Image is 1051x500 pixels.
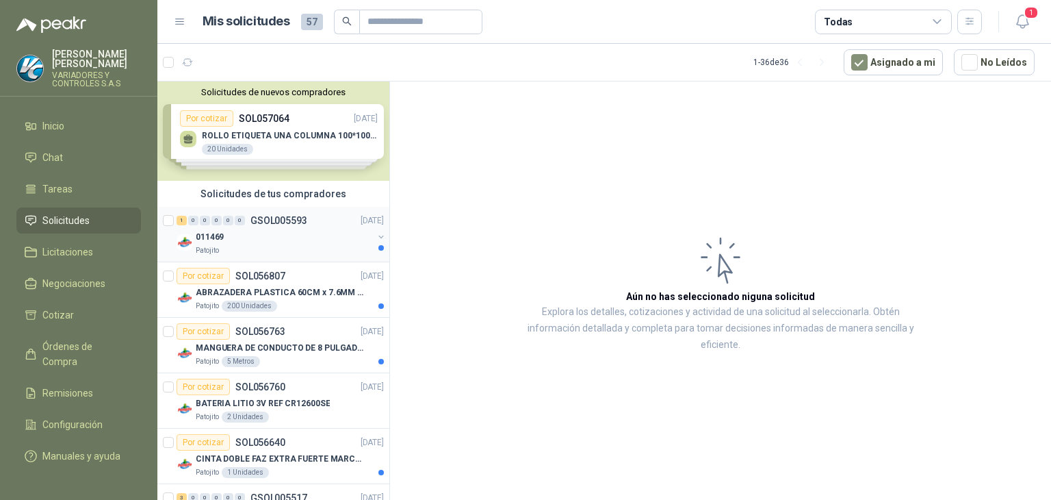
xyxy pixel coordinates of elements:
a: Remisiones [16,380,141,406]
div: 1 Unidades [222,467,269,478]
div: 0 [211,216,222,225]
a: Chat [16,145,141,171]
img: Company Logo [17,55,43,82]
div: Por cotizar [177,268,230,284]
div: Solicitudes de tus compradores [157,181,389,207]
p: Patojito [196,245,219,256]
a: 1 0 0 0 0 0 GSOL005593[DATE] Company Logo011469Patojito [177,212,387,256]
img: Company Logo [177,290,193,306]
p: Patojito [196,356,219,367]
span: Órdenes de Compra [42,339,128,369]
p: SOL056760 [235,382,285,392]
div: 5 Metros [222,356,260,367]
a: Negociaciones [16,271,141,297]
p: [DATE] [361,325,384,338]
div: 0 [200,216,210,225]
button: Solicitudes de nuevos compradores [163,87,384,97]
div: 1 - 36 de 36 [753,51,833,73]
div: Por cotizar [177,434,230,451]
div: 0 [235,216,245,225]
img: Company Logo [177,234,193,251]
div: Todas [824,14,853,29]
a: Cotizar [16,302,141,328]
span: search [342,16,352,26]
div: Por cotizar [177,323,230,340]
img: Logo peakr [16,16,86,33]
a: Por cotizarSOL056763[DATE] Company LogoMANGUERA DE CONDUCTO DE 8 PULGADAS DE ALAMBRE DE ACERO PUP... [157,318,389,373]
span: Negociaciones [42,276,105,291]
img: Company Logo [177,401,193,417]
p: [DATE] [361,270,384,283]
h1: Mis solicitudes [203,12,290,32]
div: 200 Unidades [222,301,277,312]
span: Solicitudes [42,213,90,228]
p: SOL056763 [235,327,285,336]
p: MANGUERA DE CONDUCTO DE 8 PULGADAS DE ALAMBRE DE ACERO PU [196,342,366,355]
span: Configuración [42,417,103,432]
div: Solicitudes de nuevos compradoresPor cotizarSOL057064[DATE] ROLLO ETIQUETA UNA COLUMNA 100*100*50... [157,82,389,181]
img: Company Logo [177,345,193,362]
p: [DATE] [361,381,384,394]
a: Tareas [16,176,141,202]
a: Por cotizarSOL056760[DATE] Company LogoBATERIA LITIO 3V REF CR12600SEPatojito2 Unidades [157,373,389,429]
p: VARIADORES Y CONTROLES S.A.S [52,71,141,88]
a: Manuales y ayuda [16,443,141,469]
span: Tareas [42,182,73,197]
p: SOL056807 [235,271,285,281]
p: BATERIA LITIO 3V REF CR12600SE [196,397,330,410]
p: ABRAZADERA PLASTICA 60CM x 7.6MM ANCHA [196,286,366,299]
p: [DATE] [361,214,384,227]
p: Patojito [196,412,219,423]
a: Órdenes de Compra [16,334,141,375]
span: Manuales y ayuda [42,449,120,464]
h3: Aún no has seleccionado niguna solicitud [626,289,815,304]
span: Remisiones [42,386,93,401]
span: Cotizar [42,308,74,323]
div: 1 [177,216,187,225]
p: GSOL005593 [250,216,307,225]
img: Company Logo [177,456,193,473]
button: No Leídos [954,49,1035,75]
span: 57 [301,14,323,30]
p: Patojito [196,467,219,478]
p: Explora los detalles, cotizaciones y actividad de una solicitud al seleccionarla. Obtén informaci... [527,304,914,353]
span: Licitaciones [42,245,93,260]
a: Inicio [16,113,141,139]
p: Patojito [196,301,219,312]
a: Por cotizarSOL056640[DATE] Company LogoCINTA DOBLE FAZ EXTRA FUERTE MARCA:3MPatojito1 Unidades [157,429,389,484]
a: Configuración [16,412,141,438]
p: CINTA DOBLE FAZ EXTRA FUERTE MARCA:3M [196,453,366,466]
a: Por cotizarSOL056807[DATE] Company LogoABRAZADERA PLASTICA 60CM x 7.6MM ANCHAPatojito200 Unidades [157,262,389,318]
p: [DATE] [361,436,384,449]
a: Licitaciones [16,239,141,265]
p: 011469 [196,231,224,244]
p: SOL056640 [235,438,285,447]
div: Por cotizar [177,379,230,395]
div: 2 Unidades [222,412,269,423]
button: 1 [1010,10,1035,34]
span: 1 [1024,6,1039,19]
div: 0 [188,216,198,225]
span: Inicio [42,118,64,134]
div: 0 [223,216,233,225]
a: Solicitudes [16,208,141,234]
button: Asignado a mi [844,49,943,75]
span: Chat [42,150,63,165]
p: [PERSON_NAME] [PERSON_NAME] [52,49,141,68]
